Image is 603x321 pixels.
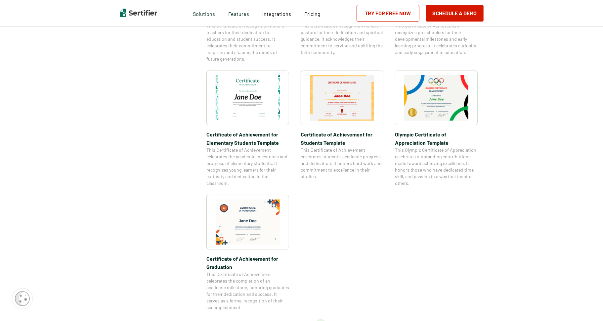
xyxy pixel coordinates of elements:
span: This Certificate of Recognition honors pastors for their dedication and spiritual guidance. It ac... [301,23,383,56]
span: Features [228,9,249,17]
img: Sertifier | Digital Credentialing Platform [120,9,157,17]
img: Certificate of Achievement for Students Template [310,75,374,121]
span: This Certificate of Achievement celebrates the completion of an academic milestone, honoring grad... [206,271,289,311]
span: Solutions [193,9,215,17]
span: This Certificate of Achievement celebrates the academic milestones and progress of elementary stu... [206,147,289,187]
a: Pricing [304,9,321,17]
span: This Certificate of Achievement recognizes preschoolers for their developmental milestones and ea... [395,23,478,56]
a: Integrations [262,9,291,17]
img: Certificate of Achievement for Graduation [216,199,280,245]
span: Olympic Certificate of Appreciation​ Template [395,130,478,147]
span: This Certificate of Achievement celebrates students’ academic progress and dedication. It honors ... [301,147,383,180]
span: Certificate of Achievement for Students Template [301,130,383,147]
a: Certificate of Achievement for Students TemplateCertificate of Achievement for Students TemplateT... [301,71,383,187]
span: Certificate of Achievement for Elementary Students Template [206,130,289,147]
span: This Olympic Certificate of Appreciation celebrates outstanding contributions made toward achievi... [395,147,478,187]
span: This Certificate of Recognition honors teachers for their dedication to education and student suc... [206,23,289,62]
iframe: Chat Widget [570,289,603,321]
span: Pricing [304,11,321,17]
img: Certificate of Achievement for Elementary Students Template [216,75,280,121]
span: Certificate of Achievement for Graduation [206,254,289,271]
a: Certificate of Achievement for Elementary Students TemplateCertificate of Achievement for Element... [206,71,289,187]
button: Schedule a Demo [426,5,484,22]
img: Cookie Popup Icon [15,291,30,306]
a: Olympic Certificate of Appreciation​ TemplateOlympic Certificate of Appreciation​ TemplateThis Ol... [395,71,478,187]
span: Integrations [262,11,291,17]
img: Olympic Certificate of Appreciation​ Template [404,75,468,121]
a: Try for Free Now [357,5,419,22]
a: Certificate of Achievement for GraduationCertificate of Achievement for GraduationThis Certificat... [206,195,289,311]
